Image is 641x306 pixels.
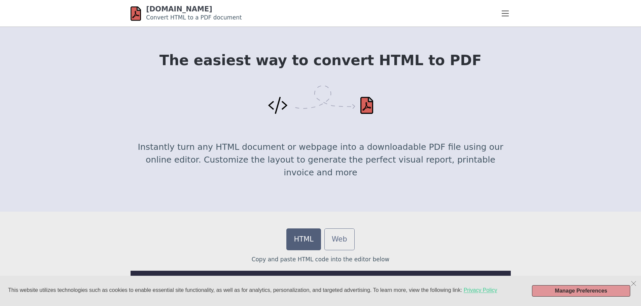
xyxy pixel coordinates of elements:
a: Web [324,228,355,250]
p: Copy and paste HTML code into the editor below [131,255,511,264]
p: Instantly turn any HTML document or webpage into a downloadable PDF file using our online editor.... [131,141,511,179]
span: This website utilizes technologies such as cookies to enable essential site functionality, as wel... [8,287,464,293]
a: Privacy Policy [464,287,497,294]
button: Manage Preferences [532,285,630,297]
small: Convert HTML to a PDF document [146,14,242,21]
h1: The easiest way to convert HTML to PDF [131,52,511,68]
a: HTML [286,228,321,250]
a: [DOMAIN_NAME] [146,5,212,13]
img: html-pdf.net [131,6,141,21]
img: Convert HTML to PDF [268,85,373,114]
